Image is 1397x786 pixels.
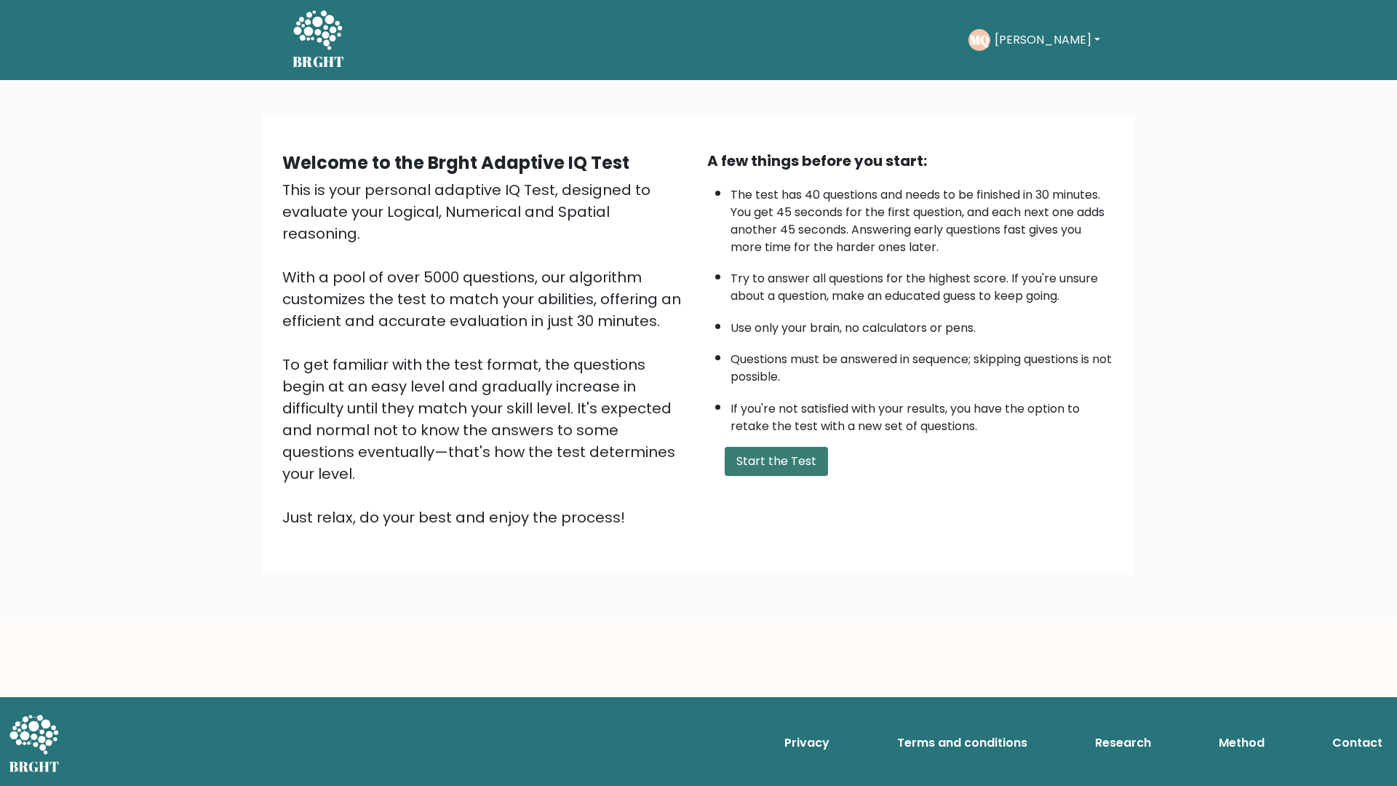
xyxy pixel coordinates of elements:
a: Terms and conditions [891,729,1033,758]
h5: BRGHT [292,53,345,71]
button: Start the Test [725,447,828,476]
li: If you're not satisfied with your results, you have the option to retake the test with a new set ... [731,393,1115,435]
a: Research [1089,729,1157,758]
a: Method [1213,729,1270,758]
div: This is your personal adaptive IQ Test, designed to evaluate your Logical, Numerical and Spatial ... [282,179,690,528]
div: A few things before you start: [707,150,1115,172]
a: Contact [1326,729,1388,758]
li: Use only your brain, no calculators or pens. [731,312,1115,337]
b: Welcome to the Brght Adaptive IQ Test [282,151,629,175]
li: The test has 40 questions and needs to be finished in 30 minutes. You get 45 seconds for the firs... [731,179,1115,256]
text: MQ [969,31,989,48]
button: [PERSON_NAME] [990,31,1105,49]
li: Try to answer all questions for the highest score. If you're unsure about a question, make an edu... [731,263,1115,305]
a: BRGHT [292,6,345,74]
li: Questions must be answered in sequence; skipping questions is not possible. [731,344,1115,386]
a: Privacy [779,729,835,758]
